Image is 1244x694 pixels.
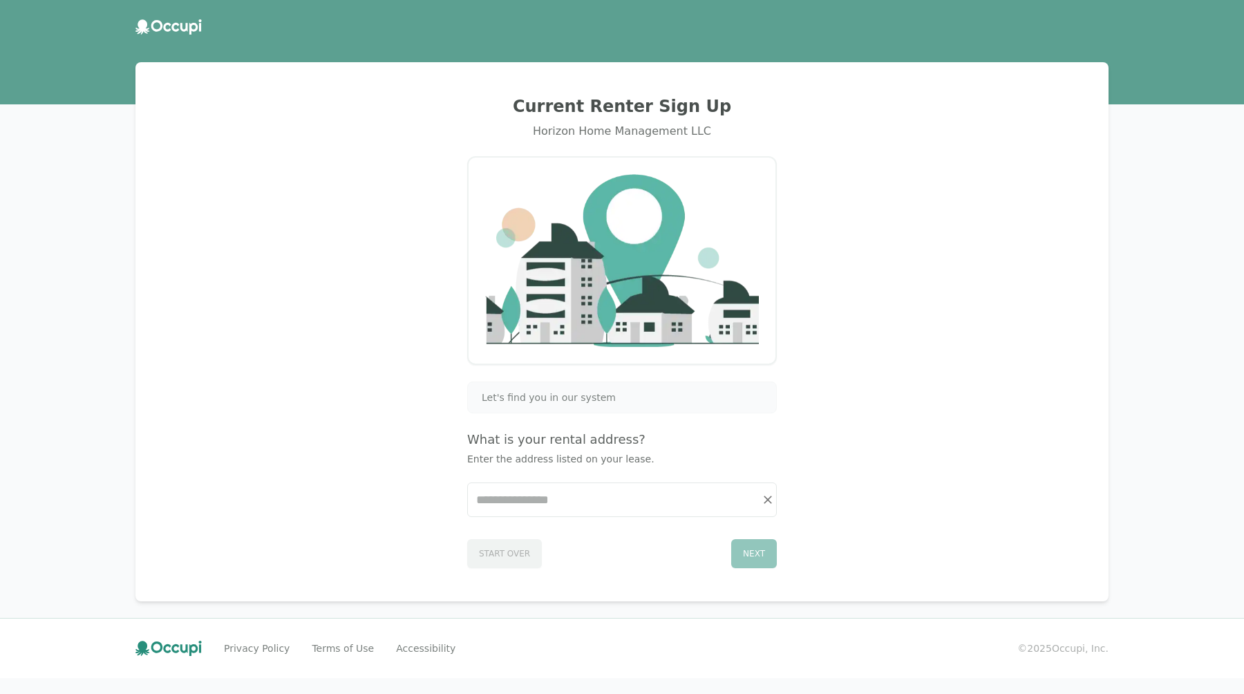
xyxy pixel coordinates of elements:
img: Company Logo [485,174,759,346]
a: Privacy Policy [224,641,290,655]
input: Start typing... [468,483,776,516]
button: Clear [758,490,777,509]
span: Let's find you in our system [482,391,616,404]
a: Terms of Use [312,641,374,655]
small: © 2025 Occupi, Inc. [1017,641,1109,655]
h2: Current Renter Sign Up [152,95,1092,118]
p: Enter the address listed on your lease. [467,452,777,466]
a: Accessibility [396,641,455,655]
div: Horizon Home Management LLC [152,123,1092,140]
h4: What is your rental address? [467,430,777,449]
